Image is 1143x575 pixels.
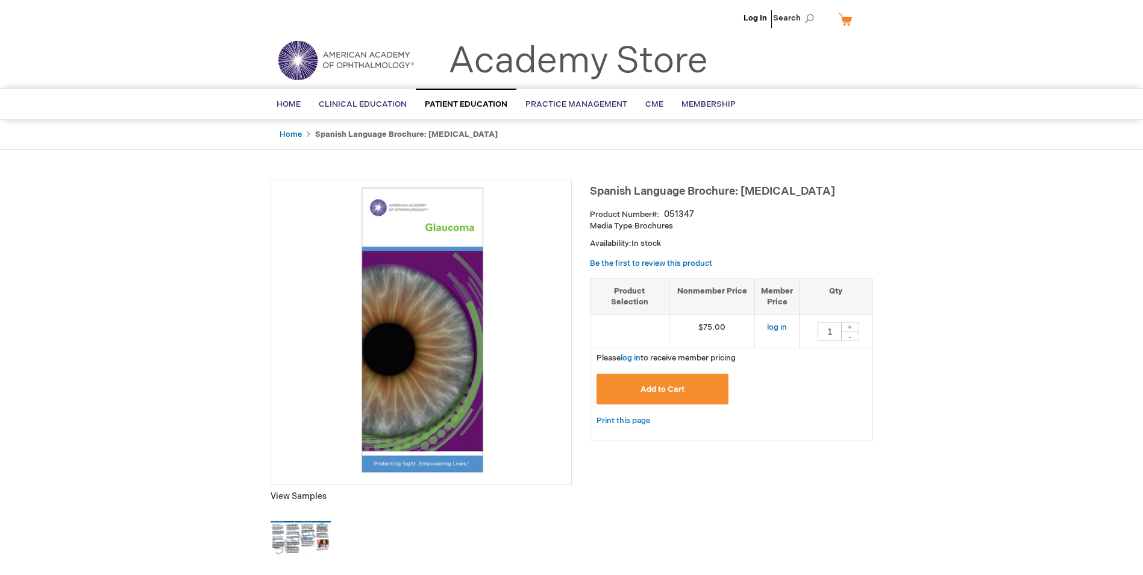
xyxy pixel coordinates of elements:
a: log in [767,322,787,332]
span: Add to Cart [640,385,684,394]
a: Be the first to review this product [590,259,712,268]
a: log in [621,353,640,363]
p: Brochures [590,221,873,232]
th: Product Selection [590,278,669,315]
strong: Media Type: [590,221,634,231]
span: CME [645,99,663,109]
div: - [841,331,859,341]
span: Membership [681,99,736,109]
a: Log In [744,13,767,23]
span: Please to receive member pricing [597,353,736,363]
span: Search [773,6,819,30]
img: Spanish Language Brochure: Glaucoma [277,186,565,474]
span: Patient Education [425,99,507,109]
p: Availability: [590,238,873,250]
th: Qty [800,278,872,315]
div: + [841,322,859,332]
td: $75.00 [669,315,755,348]
span: In stock [631,239,661,248]
strong: Product Number [590,210,659,219]
span: Home [277,99,301,109]
div: 051347 [664,209,694,221]
strong: Spanish Language Brochure: [MEDICAL_DATA] [315,130,498,139]
button: Add to Cart [597,374,729,404]
span: Spanish Language Brochure: [MEDICAL_DATA] [590,185,835,198]
span: Practice Management [525,99,627,109]
th: Nonmember Price [669,278,755,315]
a: Print this page [597,413,650,429]
img: Click to view [271,509,331,569]
a: Academy Store [448,40,708,83]
p: View Samples [271,491,572,503]
a: Home [280,130,302,139]
th: Member Price [755,278,800,315]
span: Clinical Education [319,99,407,109]
input: Qty [818,322,842,341]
